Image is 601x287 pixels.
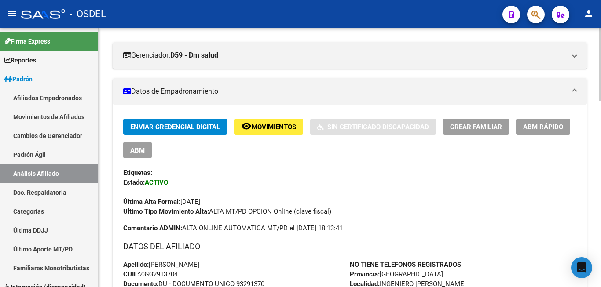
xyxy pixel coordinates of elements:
span: [GEOGRAPHIC_DATA] [350,270,443,278]
strong: CUIL: [123,270,139,278]
strong: NO TIENE TELEFONOS REGISTRADOS [350,261,461,269]
button: Enviar Credencial Digital [123,119,227,135]
span: [PERSON_NAME] [123,261,199,269]
strong: Última Alta Formal: [123,198,180,206]
span: ABM [130,146,145,154]
button: Movimientos [234,119,303,135]
mat-icon: person [583,8,594,19]
button: Sin Certificado Discapacidad [310,119,436,135]
span: Reportes [4,55,36,65]
span: ALTA MT/PD OPCION Online (clave fiscal) [123,207,331,215]
mat-expansion-panel-header: Gerenciador:D59 - Dm salud [113,42,587,69]
span: Enviar Credencial Digital [130,123,220,131]
strong: Apellido: [123,261,149,269]
span: 23932913704 [123,270,178,278]
strong: ACTIVO [145,178,168,186]
span: Sin Certificado Discapacidad [327,123,429,131]
div: Open Intercom Messenger [571,257,592,278]
mat-icon: remove_red_eye [241,121,252,131]
mat-panel-title: Gerenciador: [123,51,566,60]
span: Firma Express [4,36,50,46]
mat-icon: menu [7,8,18,19]
button: Crear Familiar [443,119,509,135]
span: Padrón [4,74,33,84]
h3: DATOS DEL AFILIADO [123,240,576,253]
span: Movimientos [252,123,296,131]
mat-panel-title: Datos de Empadronamiento [123,87,566,96]
strong: Estado: [123,178,145,186]
strong: Comentario ADMIN: [123,224,182,232]
mat-expansion-panel-header: Datos de Empadronamiento [113,78,587,105]
span: ALTA ONLINE AUTOMATICA MT/PD el [DATE] 18:13:41 [123,223,343,233]
span: - OSDEL [70,4,106,24]
span: Crear Familiar [450,123,502,131]
span: ABM Rápido [523,123,563,131]
strong: Etiquetas: [123,169,152,177]
span: [DATE] [123,198,200,206]
strong: Provincia: [350,270,380,278]
strong: D59 - Dm salud [170,51,218,60]
button: ABM [123,142,152,158]
button: ABM Rápido [516,119,570,135]
strong: Ultimo Tipo Movimiento Alta: [123,207,209,215]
